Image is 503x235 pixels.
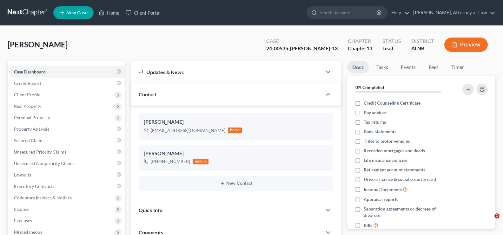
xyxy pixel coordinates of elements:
span: Bank statements [364,128,396,135]
span: Retirement account statements [364,167,425,173]
span: Pay advices [364,109,387,116]
span: Recorded mortgages and deeds [364,148,425,154]
span: Separation agreements or decrees of divorces [364,206,453,218]
span: Unsecured Priority Claims [14,149,66,155]
a: Property Analysis [9,123,125,135]
span: Titles to motor vehicles [364,138,410,144]
a: Events [396,61,421,73]
span: 1 [494,213,500,218]
span: Codebtors Insiders & Notices [14,195,72,200]
a: Lawsuits [9,169,125,181]
a: Case Dashboard [9,66,125,78]
div: ALNB [411,45,434,52]
span: New Case [66,10,88,15]
a: Unsecured Priority Claims [9,146,125,158]
span: Property Analysis [14,126,49,132]
span: Real Property [14,103,41,109]
span: Tax returns [364,119,386,125]
a: Fees [423,61,444,73]
span: Contact [139,91,157,97]
div: Updates & News [139,69,314,75]
div: Chapter [348,45,372,52]
span: Unsecured Nonpriority Claims [14,161,75,166]
a: Home [96,7,122,18]
a: Docs [347,61,369,73]
span: Case Dashboard [14,69,46,74]
span: Secured Claims [14,138,44,143]
span: Miscellaneous [14,229,42,235]
a: Credit Report [9,78,125,89]
a: Client Portal [122,7,164,18]
div: [PERSON_NAME] [144,118,328,126]
span: Income [14,206,29,212]
span: Appraisal reports [364,196,398,203]
span: Executory Contracts [14,183,55,189]
span: Credit Counseling Certificate [364,100,420,106]
a: Timer [446,61,469,73]
span: Quick Info [139,207,162,213]
div: 24-00535-[PERSON_NAME]-13 [266,45,338,52]
span: Expenses [14,218,32,223]
div: Lead [382,45,401,52]
span: Income Documents [364,186,402,193]
div: [EMAIL_ADDRESS][DOMAIN_NAME] [151,127,225,134]
div: [PERSON_NAME] [144,150,328,157]
div: District [411,38,434,45]
div: Chapter [348,38,372,45]
input: Search by name... [319,7,377,18]
span: Client Profile [14,92,40,97]
span: Bills [364,222,372,229]
span: 13 [367,45,372,51]
iframe: Intercom live chat [481,213,497,229]
div: mobile [193,159,208,164]
span: [PERSON_NAME] [8,40,68,49]
a: Executory Contracts [9,181,125,192]
button: New Contact [144,181,328,186]
span: Personal Property [14,115,50,120]
span: Credit Report [14,80,41,86]
div: home [228,128,242,133]
div: Status [382,38,401,45]
button: Preview [444,38,488,52]
a: Tasks [371,61,393,73]
span: Drivers license & social security card [364,176,436,183]
span: Life insurance policies [364,157,407,163]
div: Case [266,38,338,45]
a: [PERSON_NAME], Attorney at Law [410,7,495,18]
a: Secured Claims [9,135,125,146]
span: Lawsuits [14,172,31,177]
a: Help [388,7,409,18]
div: [PHONE_NUMBER] [151,158,190,165]
a: Unsecured Nonpriority Claims [9,158,125,169]
strong: 0% Completed [355,85,384,90]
